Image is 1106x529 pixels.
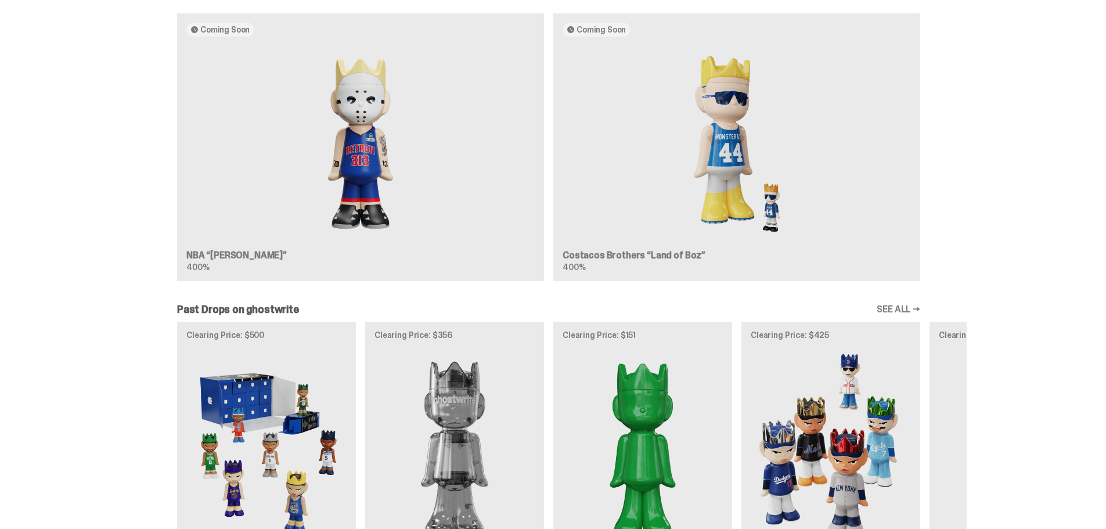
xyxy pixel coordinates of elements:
[577,25,626,34] span: Coming Soon
[177,304,299,315] h2: Past Drops on ghostwrite
[563,251,911,260] h3: Costacos Brothers “Land of Boz”
[200,25,250,34] span: Coming Soon
[186,46,535,242] img: Eminem
[186,262,209,272] span: 400%
[939,331,1099,339] p: Clearing Price: $150
[751,331,911,339] p: Clearing Price: $425
[563,262,585,272] span: 400%
[877,305,920,314] a: SEE ALL →
[186,251,535,260] h3: NBA “[PERSON_NAME]”
[563,46,911,242] img: Land of Boz
[563,331,723,339] p: Clearing Price: $151
[186,331,347,339] p: Clearing Price: $500
[374,331,535,339] p: Clearing Price: $356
